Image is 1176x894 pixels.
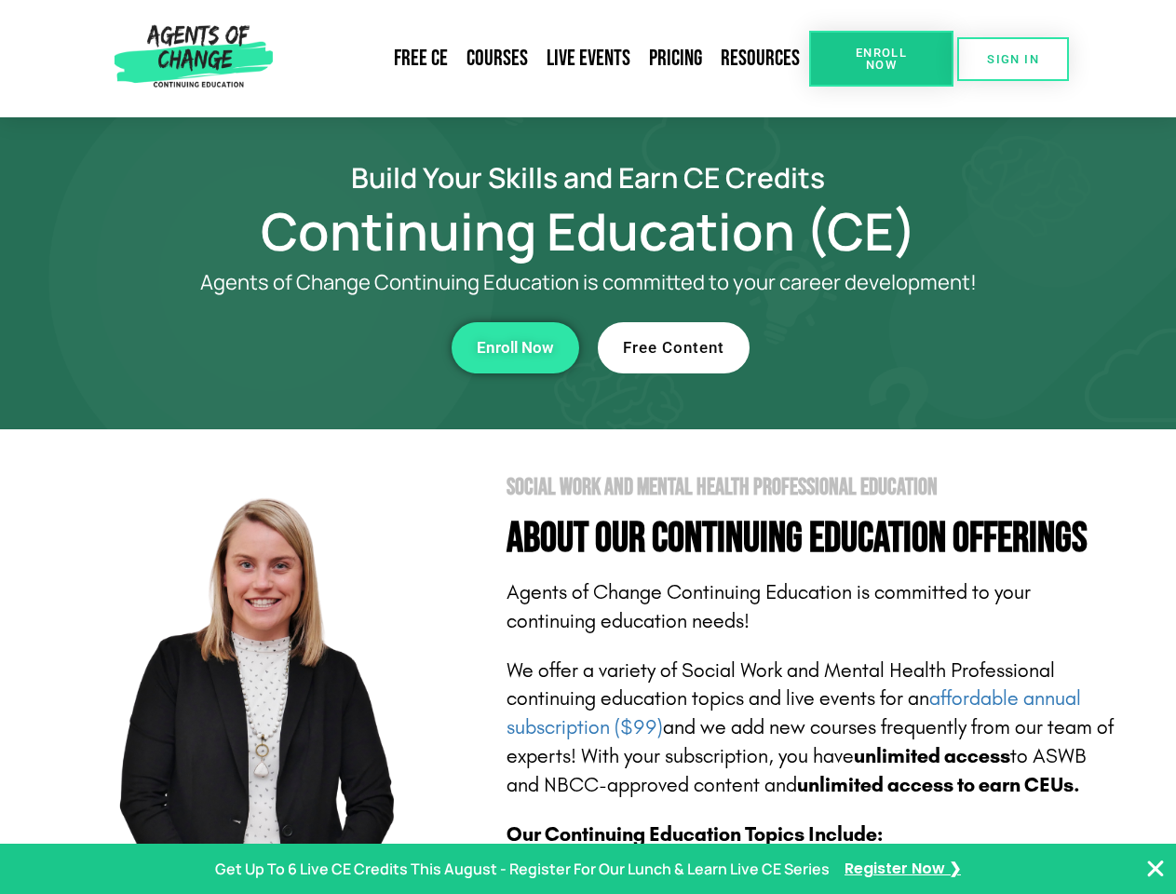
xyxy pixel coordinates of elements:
[987,53,1039,65] span: SIGN IN
[640,37,711,80] a: Pricing
[537,37,640,80] a: Live Events
[58,164,1119,191] h2: Build Your Skills and Earn CE Credits
[215,856,830,883] p: Get Up To 6 Live CE Credits This August - Register For Our Lunch & Learn Live CE Series
[507,476,1119,499] h2: Social Work and Mental Health Professional Education
[711,37,809,80] a: Resources
[507,518,1119,560] h4: About Our Continuing Education Offerings
[507,657,1119,800] p: We offer a variety of Social Work and Mental Health Professional continuing education topics and ...
[839,47,924,71] span: Enroll Now
[280,37,809,80] nav: Menu
[598,322,750,373] a: Free Content
[809,31,953,87] a: Enroll Now
[457,37,537,80] a: Courses
[845,856,961,883] a: Register Now ❯
[854,744,1010,768] b: unlimited access
[132,271,1045,294] p: Agents of Change Continuing Education is committed to your career development!
[623,340,724,356] span: Free Content
[1144,858,1167,880] button: Close Banner
[477,340,554,356] span: Enroll Now
[507,822,883,847] b: Our Continuing Education Topics Include:
[957,37,1069,81] a: SIGN IN
[797,773,1080,797] b: unlimited access to earn CEUs.
[507,580,1031,633] span: Agents of Change Continuing Education is committed to your continuing education needs!
[452,322,579,373] a: Enroll Now
[385,37,457,80] a: Free CE
[58,210,1119,252] h1: Continuing Education (CE)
